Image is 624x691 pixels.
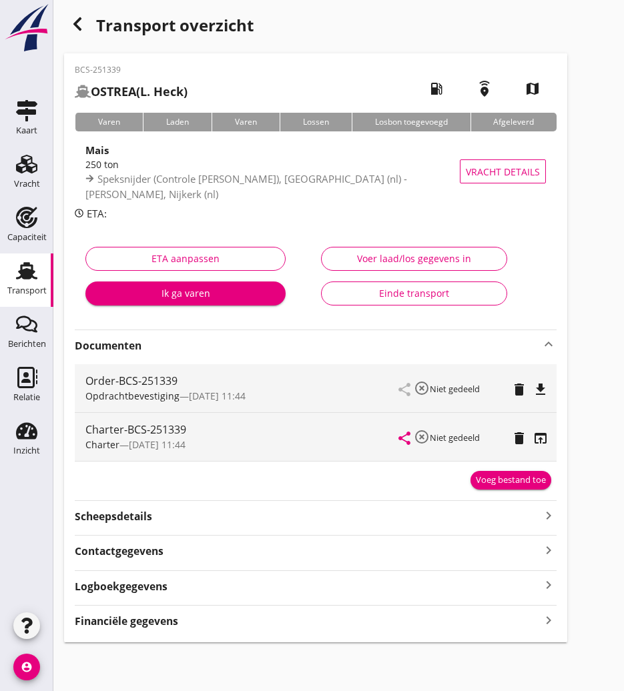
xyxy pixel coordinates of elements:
[541,541,557,559] i: keyboard_arrow_right
[418,70,455,107] i: local_gas_station
[85,172,407,201] span: Speksnijder (Controle [PERSON_NAME]), [GEOGRAPHIC_DATA] (nl) - [PERSON_NAME], Nijkerk (nl)
[143,113,212,131] div: Laden
[85,143,109,157] strong: Mais
[129,438,186,451] span: [DATE] 11:44
[14,179,40,188] div: Vracht
[533,382,549,398] i: file_download
[91,83,136,99] strong: OSTREA
[8,339,46,348] div: Berichten
[541,611,557,629] i: keyboard_arrow_right
[97,251,274,265] div: ETA aanpassen
[75,338,541,354] strong: Documenten
[85,438,119,451] span: Charter
[414,429,430,445] i: highlight_off
[430,383,480,395] small: Niet gedeeld
[533,430,549,446] i: open_in_browser
[85,157,473,171] div: 250 ton
[75,64,188,76] p: BCS-251339
[541,576,557,594] i: keyboard_arrow_right
[471,113,557,131] div: Afgeleverd
[75,509,152,524] strong: Scheepsdetails
[75,83,188,101] h2: (L. Heck)
[511,382,527,398] i: delete
[87,207,107,220] span: ETA:
[414,380,430,396] i: highlight_off
[321,247,507,271] button: Voer laad/los gegevens in
[75,579,168,594] strong: Logboekgegevens
[13,446,40,455] div: Inzicht
[13,654,40,680] i: account_circle
[321,281,507,305] button: Einde transport
[332,286,495,300] div: Einde transport
[3,3,51,53] img: logo-small.a267ee39.svg
[85,247,286,271] button: ETA aanpassen
[514,70,551,107] i: map
[396,430,412,446] i: share
[466,165,540,179] span: Vracht details
[430,432,480,444] small: Niet gedeeld
[511,430,527,446] i: delete
[189,390,246,402] span: [DATE] 11:44
[212,113,280,131] div: Varen
[332,251,495,265] div: Voer laad/los gegevens in
[7,286,47,295] div: Transport
[352,113,471,131] div: Losbon toegevoegd
[476,474,546,487] div: Voeg bestand toe
[75,142,557,201] a: Mais250 tonSpeksnijder (Controle [PERSON_NAME]), [GEOGRAPHIC_DATA] (nl) - [PERSON_NAME], Nijkerk ...
[466,70,503,107] i: emergency_share
[85,422,399,438] div: Charter-BCS-251339
[85,281,286,305] button: Ik ga varen
[280,113,352,131] div: Lossen
[460,159,546,183] button: Vracht details
[541,336,557,352] i: keyboard_arrow_up
[85,390,180,402] span: Opdrachtbevestiging
[13,393,40,402] div: Relatie
[471,471,551,490] button: Voeg bestand toe
[75,113,143,131] div: Varen
[85,389,399,403] div: —
[85,438,399,452] div: —
[541,506,557,524] i: keyboard_arrow_right
[64,11,567,43] div: Transport overzicht
[75,614,178,629] strong: Financiële gegevens
[16,126,37,135] div: Kaart
[96,286,275,300] div: Ik ga varen
[85,373,399,389] div: Order-BCS-251339
[75,544,164,559] strong: Contactgegevens
[7,233,47,241] div: Capaciteit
